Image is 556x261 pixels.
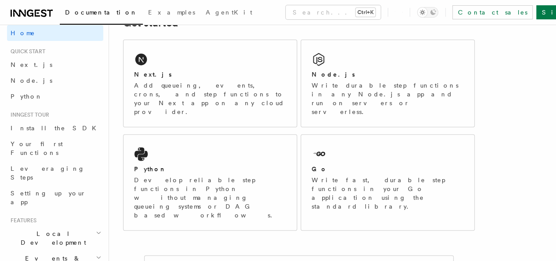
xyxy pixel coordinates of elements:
[200,3,258,24] a: AgentKit
[134,176,286,220] p: Develop reliable step functions in Python without managing queueing systems or DAG based workflows.
[7,57,103,73] a: Next.js
[7,88,103,104] a: Python
[312,176,464,211] p: Write fast, durable step functions in your Go application using the standard library.
[11,165,85,181] span: Leveraging Steps
[11,190,86,206] span: Setting up your app
[7,120,103,136] a: Install the SDK
[11,140,63,156] span: Your first Functions
[312,81,464,116] p: Write durable step functions in any Node.js app and run on servers or serverless.
[417,7,438,18] button: Toggle dark mode
[301,40,475,127] a: Node.jsWrite durable step functions in any Node.js app and run on servers or serverless.
[206,9,252,16] span: AgentKit
[286,5,381,19] button: Search...Ctrl+K
[11,29,35,37] span: Home
[312,165,327,173] h2: Go
[356,8,375,17] kbd: Ctrl+K
[7,229,96,247] span: Local Development
[134,70,172,79] h2: Next.js
[312,70,355,79] h2: Node.js
[134,165,167,173] h2: Python
[7,161,103,185] a: Leveraging Steps
[123,134,297,231] a: PythonDevelop reliable step functions in Python without managing queueing systems or DAG based wo...
[7,111,49,118] span: Inngest tour
[11,77,52,84] span: Node.js
[65,9,138,16] span: Documentation
[7,226,103,250] button: Local Development
[11,93,43,100] span: Python
[7,73,103,88] a: Node.js
[7,217,36,224] span: Features
[301,134,475,231] a: GoWrite fast, durable step functions in your Go application using the standard library.
[143,3,200,24] a: Examples
[7,48,45,55] span: Quick start
[452,5,533,19] a: Contact sales
[7,136,103,161] a: Your first Functions
[11,125,102,132] span: Install the SDK
[7,25,103,41] a: Home
[7,185,103,210] a: Setting up your app
[123,40,297,127] a: Next.jsAdd queueing, events, crons, and step functions to your Next app on any cloud provider.
[11,61,52,68] span: Next.js
[60,3,143,25] a: Documentation
[148,9,195,16] span: Examples
[134,81,286,116] p: Add queueing, events, crons, and step functions to your Next app on any cloud provider.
